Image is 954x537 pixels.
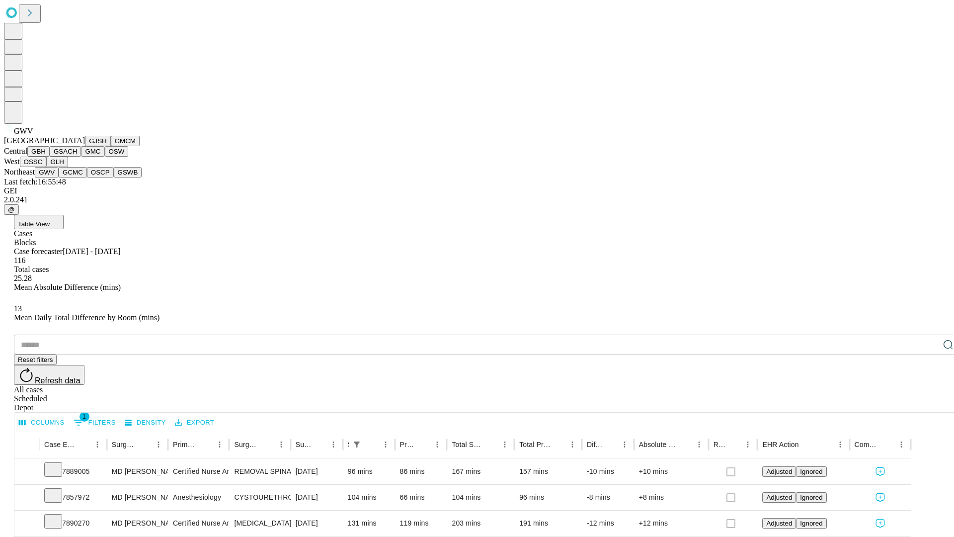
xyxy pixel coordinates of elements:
[400,511,442,536] div: 119 mins
[587,485,629,510] div: -8 mins
[800,494,822,501] span: Ignored
[50,146,81,157] button: GSACH
[604,438,618,451] button: Sort
[762,441,798,448] div: EHR Action
[4,195,950,204] div: 2.0.241
[16,415,67,431] button: Select columns
[4,157,20,166] span: West
[234,459,285,484] div: REMOVAL SPINAL NEUROSTIM ELECTRODE PERC ARRAY
[14,256,25,265] span: 116
[14,283,121,291] span: Mean Absolute Difference (mins)
[639,441,677,448] div: Absolute Difference
[44,459,102,484] div: 7889005
[4,168,35,176] span: Northeast
[199,438,213,451] button: Sort
[35,376,80,385] span: Refresh data
[348,511,390,536] div: 131 mins
[519,511,577,536] div: 191 mins
[452,441,483,448] div: Total Scheduled Duration
[639,511,704,536] div: +12 mins
[105,146,129,157] button: OSW
[14,265,49,273] span: Total cases
[714,441,726,448] div: Resolved in EHR
[19,489,34,507] button: Expand
[800,438,814,451] button: Sort
[8,206,15,213] span: @
[766,520,792,527] span: Adjusted
[741,438,755,451] button: Menu
[111,136,140,146] button: GMCM
[350,438,364,451] button: Show filters
[4,186,950,195] div: GEI
[173,511,224,536] div: Certified Nurse Anesthetist
[260,438,274,451] button: Sort
[766,468,792,475] span: Adjusted
[833,438,847,451] button: Menu
[18,356,53,363] span: Reset filters
[122,415,168,431] button: Density
[173,441,198,448] div: Primary Service
[326,438,340,451] button: Menu
[152,438,165,451] button: Menu
[274,438,288,451] button: Menu
[796,492,826,503] button: Ignored
[19,515,34,533] button: Expand
[452,511,509,536] div: 203 mins
[519,485,577,510] div: 96 mins
[416,438,430,451] button: Sort
[639,459,704,484] div: +10 mins
[766,494,792,501] span: Adjusted
[63,247,120,256] span: [DATE] - [DATE]
[71,415,118,431] button: Show filters
[138,438,152,451] button: Sort
[587,441,603,448] div: Difference
[880,438,894,451] button: Sort
[14,215,64,229] button: Table View
[296,459,338,484] div: [DATE]
[894,438,908,451] button: Menu
[4,204,19,215] button: @
[762,518,796,529] button: Adjusted
[498,438,512,451] button: Menu
[296,441,312,448] div: Surgery Date
[452,459,509,484] div: 167 mins
[587,459,629,484] div: -10 mins
[4,178,66,186] span: Last fetch: 16:55:48
[19,463,34,481] button: Expand
[77,438,90,451] button: Sort
[112,459,163,484] div: MD [PERSON_NAME]
[587,511,629,536] div: -12 mins
[552,438,565,451] button: Sort
[855,441,879,448] div: Comments
[400,485,442,510] div: 66 mins
[348,441,349,448] div: Scheduled In Room Duration
[234,511,285,536] div: [MEDICAL_DATA]
[519,459,577,484] div: 157 mins
[296,485,338,510] div: [DATE]
[800,520,822,527] span: Ignored
[348,485,390,510] div: 104 mins
[234,485,285,510] div: CYSTOURETHROSCOPY [MEDICAL_DATA] WITH [MEDICAL_DATA] AND [MEDICAL_DATA] INSERTION
[173,485,224,510] div: Anesthesiology
[114,167,142,178] button: GSWB
[452,485,509,510] div: 104 mins
[234,441,259,448] div: Surgery Name
[430,438,444,451] button: Menu
[296,511,338,536] div: [DATE]
[400,459,442,484] div: 86 mins
[14,127,33,135] span: GWV
[112,441,137,448] div: Surgeon Name
[44,485,102,510] div: 7857972
[350,438,364,451] div: 1 active filter
[44,511,102,536] div: 7890270
[14,304,22,313] span: 13
[14,274,32,282] span: 25.28
[14,365,84,385] button: Refresh data
[172,415,217,431] button: Export
[762,466,796,477] button: Adjusted
[112,511,163,536] div: MD [PERSON_NAME] Jr [PERSON_NAME] Md
[4,147,27,155] span: Central
[112,485,163,510] div: MD [PERSON_NAME]
[46,157,68,167] button: GLH
[81,146,104,157] button: GMC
